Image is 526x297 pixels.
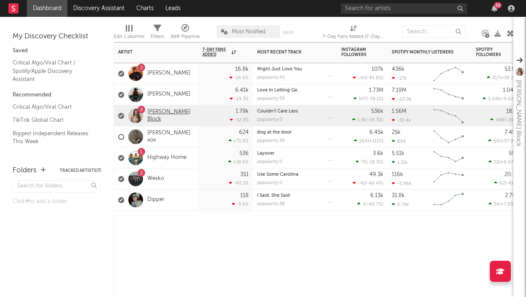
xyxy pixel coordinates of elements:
div: 116k [392,172,403,177]
div: Filters [151,32,164,42]
div: ( ) [353,96,383,102]
div: ( ) [488,138,518,144]
span: 217 [492,76,499,80]
div: 624 [239,130,249,135]
div: I Said, She Said [257,193,333,198]
a: Critical Algo/Viral Chart [13,102,93,112]
div: -17k [392,75,406,81]
div: 31.8k [392,193,405,198]
div: popularity: 59 [257,96,285,101]
span: 7-Day Fans Added [202,47,229,57]
a: Layover [257,151,274,156]
div: 7-Day Fans Added (7-Day Fans Added) [322,32,385,42]
div: 558 [509,151,518,156]
div: popularity: 0 [257,160,282,164]
span: 14 [494,202,499,207]
div: ( ) [489,159,518,165]
div: +18.6 % [228,159,249,165]
span: -18.3 % [368,160,382,165]
div: 5.51k [392,151,404,156]
div: Couldn't Care Less [257,109,333,114]
div: ( ) [352,117,383,123]
span: -40 [358,76,366,80]
div: 7-Day Fans Added (7-Day Fans Added) [322,21,385,45]
span: 76 [361,160,367,165]
a: TikTok Global Chart [13,115,93,125]
input: Search for folders... [13,180,101,193]
span: -66.7 % [367,202,382,207]
div: 1.56M [392,109,406,114]
span: 5.04k [488,97,500,102]
div: popularity: 0 [257,181,282,185]
div: Edit Columns [114,21,144,45]
svg: Chart title [430,147,468,169]
div: 16.8k [235,67,249,72]
div: My Discovery Checklist [13,32,101,42]
div: 20.7k [505,172,518,177]
div: 183k [506,109,518,114]
a: Biggest Independent Releases This Week [13,129,93,146]
a: Might Just Love You [257,67,302,72]
div: 536 [239,151,249,156]
div: 6.45k [369,130,383,135]
a: [PERSON_NAME] [147,91,191,98]
a: Couldn't Care Less [257,109,298,114]
div: popularity: 39 [257,139,285,143]
a: I Said, She Said [257,193,290,198]
div: +71.9 % [228,138,249,144]
div: Spotify Monthly Listeners [392,50,455,55]
div: Use Some Carolina [257,172,333,177]
div: 39 [494,2,502,8]
span: 488 [496,118,505,123]
span: Most Notified [232,29,266,35]
span: +6.67 % [500,160,517,165]
div: Folders [13,166,37,176]
div: Most Recent Track [257,50,320,55]
a: Dipper [147,196,165,203]
div: -14.3 % [230,96,249,102]
div: 6.13k [370,193,383,198]
span: 264 [359,139,368,144]
div: ( ) [353,75,383,80]
div: 118 [240,193,249,198]
div: Recommended [13,90,101,100]
div: -3.96k [392,181,412,186]
div: ( ) [356,159,383,165]
span: -20 % [506,118,517,123]
div: ( ) [357,201,383,207]
div: 894 [392,139,406,144]
div: 107k [372,67,383,72]
svg: Chart title [430,169,468,190]
div: ( ) [483,96,518,102]
a: Wesko [147,175,164,182]
div: Saved [13,46,101,56]
div: ( ) [354,138,383,144]
div: Artist [118,50,181,55]
div: ( ) [487,75,518,80]
a: dog at the door [257,130,292,135]
div: 436k [392,67,404,72]
div: ( ) [489,201,518,207]
div: 53.9k [505,67,518,72]
div: 6.41k [235,88,249,93]
svg: Chart title [430,63,468,84]
div: [PERSON_NAME] Block [513,80,523,147]
div: 3.6k [373,151,383,156]
div: 536k [371,109,383,114]
span: -46.4 % [367,181,382,186]
div: Layover [257,151,333,156]
span: +7.69 % [500,202,517,207]
span: +111 % [369,139,382,144]
span: 4 [363,202,366,207]
span: 1.3k [358,118,366,123]
span: -78.1 % [368,97,382,102]
div: 7.45k [505,130,518,135]
div: 1.31k [392,160,408,165]
div: Might Just Love You [257,67,333,72]
a: Critical Algo/Viral Chart / Spotify/Apple Discovery Assistant [13,58,93,84]
svg: Chart title [430,105,468,126]
svg: Chart title [430,126,468,147]
a: Use Some Carolina [257,172,298,177]
a: [PERSON_NAME] [147,70,191,77]
div: -52.3 % [230,117,249,123]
